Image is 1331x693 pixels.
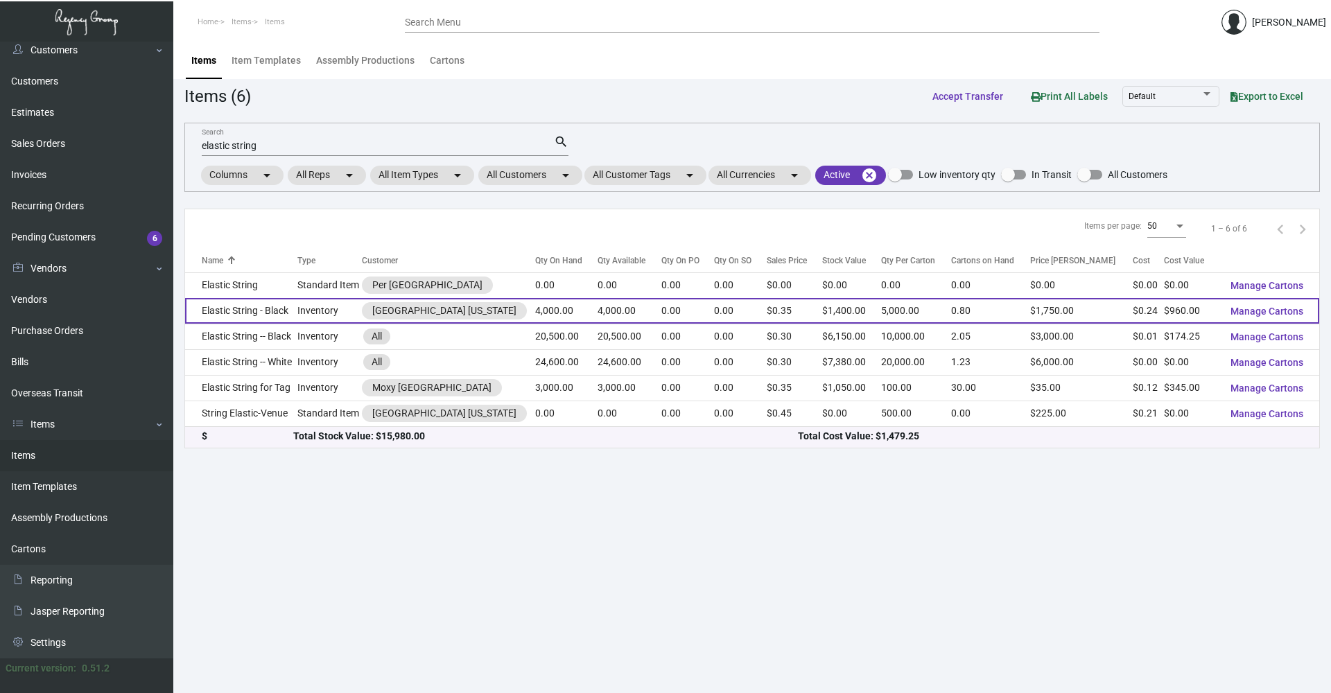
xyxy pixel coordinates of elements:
[1030,375,1133,401] td: $35.00
[372,278,482,292] div: Per [GEOGRAPHIC_DATA]
[714,324,767,349] td: 0.00
[661,272,715,298] td: 0.00
[297,401,362,426] td: Standard Item
[822,401,881,426] td: $0.00
[921,84,1014,109] button: Accept Transfer
[535,254,598,267] div: Qty On Hand
[535,401,598,426] td: 0.00
[951,349,1030,375] td: 1.23
[297,375,362,401] td: Inventory
[363,328,390,344] mat-chip: All
[951,401,1030,426] td: 0.00
[1133,375,1164,401] td: $0.12
[297,254,362,267] div: Type
[767,324,822,349] td: $0.30
[598,272,661,298] td: 0.00
[822,272,881,298] td: $0.00
[881,401,951,426] td: 500.00
[1230,408,1303,419] span: Manage Cartons
[822,349,881,375] td: $7,380.00
[363,354,390,370] mat-chip: All
[535,349,598,375] td: 24,600.00
[1219,401,1314,426] button: Manage Cartons
[1219,376,1314,401] button: Manage Cartons
[1164,349,1219,375] td: $0.00
[1133,401,1164,426] td: $0.21
[1147,221,1157,231] span: 50
[598,298,661,324] td: 4,000.00
[1269,218,1291,240] button: Previous page
[708,166,811,185] mat-chip: All Currencies
[1133,254,1164,267] div: Cost
[1219,350,1314,375] button: Manage Cartons
[767,401,822,426] td: $0.45
[1164,254,1204,267] div: Cost Value
[767,254,822,267] div: Sales Price
[1030,254,1115,267] div: Price [PERSON_NAME]
[881,349,951,375] td: 20,000.00
[185,272,297,298] td: Elastic String
[881,298,951,324] td: 5,000.00
[82,661,110,676] div: 0.51.2
[1108,166,1167,183] span: All Customers
[598,349,661,375] td: 24,600.00
[6,661,76,676] div: Current version:
[881,254,951,267] div: Qty Per Carton
[822,375,881,401] td: $1,050.00
[259,167,275,184] mat-icon: arrow_drop_down
[1221,10,1246,35] img: admin@bootstrapmaster.com
[951,272,1030,298] td: 0.00
[184,84,251,109] div: Items (6)
[202,254,223,267] div: Name
[1133,272,1164,298] td: $0.00
[1030,272,1133,298] td: $0.00
[1219,324,1314,349] button: Manage Cartons
[714,375,767,401] td: 0.00
[185,349,297,375] td: Elastic String -- White
[661,349,715,375] td: 0.00
[1230,280,1303,291] span: Manage Cartons
[1164,254,1219,267] div: Cost Value
[557,167,574,184] mat-icon: arrow_drop_down
[297,298,362,324] td: Inventory
[822,298,881,324] td: $1,400.00
[449,167,466,184] mat-icon: arrow_drop_down
[232,53,301,68] div: Item Templates
[372,380,491,395] div: Moxy [GEOGRAPHIC_DATA]
[1230,357,1303,368] span: Manage Cartons
[297,272,362,298] td: Standard Item
[951,375,1030,401] td: 30.00
[1230,383,1303,394] span: Manage Cartons
[598,254,661,267] div: Qty Available
[1030,298,1133,324] td: $1,750.00
[1084,220,1142,232] div: Items per page:
[293,429,798,444] div: Total Stock Value: $15,980.00
[1164,272,1219,298] td: $0.00
[822,324,881,349] td: $6,150.00
[1211,222,1247,235] div: 1 – 6 of 6
[767,349,822,375] td: $0.30
[598,254,645,267] div: Qty Available
[535,324,598,349] td: 20,500.00
[265,17,285,26] span: Items
[297,349,362,375] td: Inventory
[202,429,293,444] div: $
[191,53,216,68] div: Items
[1164,298,1219,324] td: $960.00
[714,272,767,298] td: 0.00
[881,375,951,401] td: 100.00
[661,375,715,401] td: 0.00
[661,254,715,267] div: Qty On PO
[1230,331,1303,342] span: Manage Cartons
[714,349,767,375] td: 0.00
[1164,324,1219,349] td: $174.25
[370,166,474,185] mat-chip: All Item Types
[798,429,1303,444] div: Total Cost Value: $1,479.25
[786,167,803,184] mat-icon: arrow_drop_down
[661,401,715,426] td: 0.00
[1031,91,1108,102] span: Print All Labels
[584,166,706,185] mat-chip: All Customer Tags
[1030,254,1133,267] div: Price [PERSON_NAME]
[185,298,297,324] td: Elastic String - Black
[681,167,698,184] mat-icon: arrow_drop_down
